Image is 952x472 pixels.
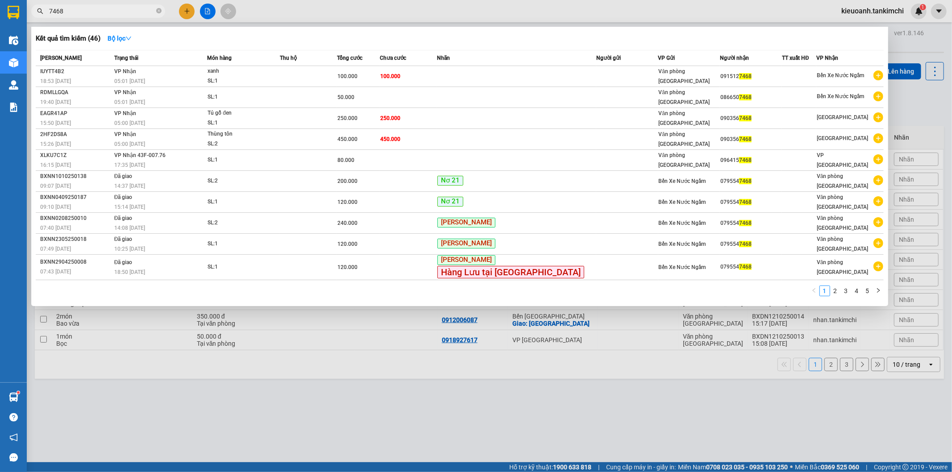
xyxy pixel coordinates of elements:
[658,55,675,61] span: VP Gửi
[40,67,112,76] div: IUYTT4B2
[337,199,358,205] span: 120.000
[114,215,133,221] span: Đã giao
[817,114,868,120] span: [GEOGRAPHIC_DATA]
[40,204,71,210] span: 09:10 [DATE]
[40,151,112,160] div: XLKU7C1Z
[720,262,782,272] div: 079554
[114,246,145,252] span: 10:25 [DATE]
[40,183,71,189] span: 09:07 [DATE]
[9,103,18,112] img: solution-icon
[114,194,133,200] span: Đã giao
[739,73,752,79] span: 7468
[659,89,710,105] span: Văn phòng [GEOGRAPHIC_DATA]
[437,176,463,186] span: Nơ 21
[720,114,782,123] div: 090356
[40,246,71,252] span: 07:49 [DATE]
[114,236,133,242] span: Đã giao
[739,136,752,142] span: 7468
[208,176,274,186] div: SL: 2
[208,262,274,272] div: SL: 1
[739,157,752,163] span: 7468
[114,152,166,158] span: VP Nhận 43F-007.76
[114,78,145,84] span: 05:01 [DATE]
[208,139,274,149] div: SL: 2
[659,264,706,270] span: Bến Xe Nước Ngầm
[114,99,145,105] span: 05:01 [DATE]
[380,136,400,142] span: 450.000
[437,197,463,207] span: Nơ 21
[337,264,358,270] span: 120.000
[809,286,819,296] li: Previous Page
[820,286,830,296] a: 1
[337,94,354,100] span: 50.000
[659,152,710,168] span: Văn phòng [GEOGRAPHIC_DATA]
[40,88,112,97] div: RDMLLGQA
[720,219,782,228] div: 079554
[437,255,495,265] span: [PERSON_NAME]
[720,55,749,61] span: Người nhận
[437,266,584,278] span: Hàng Lưu tại [GEOGRAPHIC_DATA]
[873,154,883,164] span: plus-circle
[873,133,883,143] span: plus-circle
[114,141,145,147] span: 05:00 [DATE]
[782,55,809,61] span: TT xuất HĐ
[659,131,710,147] span: Văn phòng [GEOGRAPHIC_DATA]
[437,239,495,248] span: [PERSON_NAME]
[337,220,358,226] span: 240.000
[9,393,18,402] img: warehouse-icon
[739,178,752,184] span: 7468
[337,157,354,163] span: 80.000
[873,70,883,80] span: plus-circle
[720,72,782,81] div: 091512
[739,241,752,247] span: 7468
[720,198,782,207] div: 079554
[40,141,71,147] span: 15:26 [DATE]
[739,94,752,100] span: 7468
[49,6,154,16] input: Tìm tên, số ĐT hoặc mã đơn
[873,238,883,248] span: plus-circle
[9,36,18,45] img: warehouse-icon
[40,109,112,118] div: EAGR41AP
[36,34,100,43] h3: Kết quả tìm kiếm ( 46 )
[40,130,112,139] div: 2HF2DS8A
[208,129,274,139] div: Thùng tôn
[40,55,82,61] span: [PERSON_NAME]
[816,55,838,61] span: VP Nhận
[337,55,362,61] span: Tổng cước
[873,261,883,271] span: plus-circle
[114,269,145,275] span: 18:50 [DATE]
[114,183,145,189] span: 14:37 [DATE]
[659,178,706,184] span: Bến Xe Nước Ngầm
[40,172,112,181] div: BXNN1010250138
[852,286,862,296] li: 4
[114,55,138,61] span: Trạng thái
[659,220,706,226] span: Bến Xe Nước Ngầm
[40,78,71,84] span: 18:53 [DATE]
[114,110,136,116] span: VP Nhận
[208,92,274,102] div: SL: 1
[831,286,840,296] a: 2
[659,110,710,126] span: Văn phòng [GEOGRAPHIC_DATA]
[125,35,132,41] span: down
[819,286,830,296] li: 1
[817,152,868,168] span: VP [GEOGRAPHIC_DATA]
[40,193,112,202] div: BXNN0409250187
[40,120,71,126] span: 15:50 [DATE]
[40,257,112,267] div: BXNN2904250008
[280,55,297,61] span: Thu hộ
[873,112,883,122] span: plus-circle
[817,173,868,189] span: Văn phòng [GEOGRAPHIC_DATA]
[659,241,706,247] span: Bến Xe Nước Ngầm
[9,433,18,442] span: notification
[841,286,852,296] li: 3
[380,55,406,61] span: Chưa cước
[720,177,782,186] div: 079554
[720,240,782,249] div: 079554
[380,73,400,79] span: 100.000
[114,131,136,137] span: VP Nhận
[37,8,43,14] span: search
[841,286,851,296] a: 3
[862,286,873,296] li: 5
[809,286,819,296] button: left
[100,31,139,46] button: Bộ lọcdown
